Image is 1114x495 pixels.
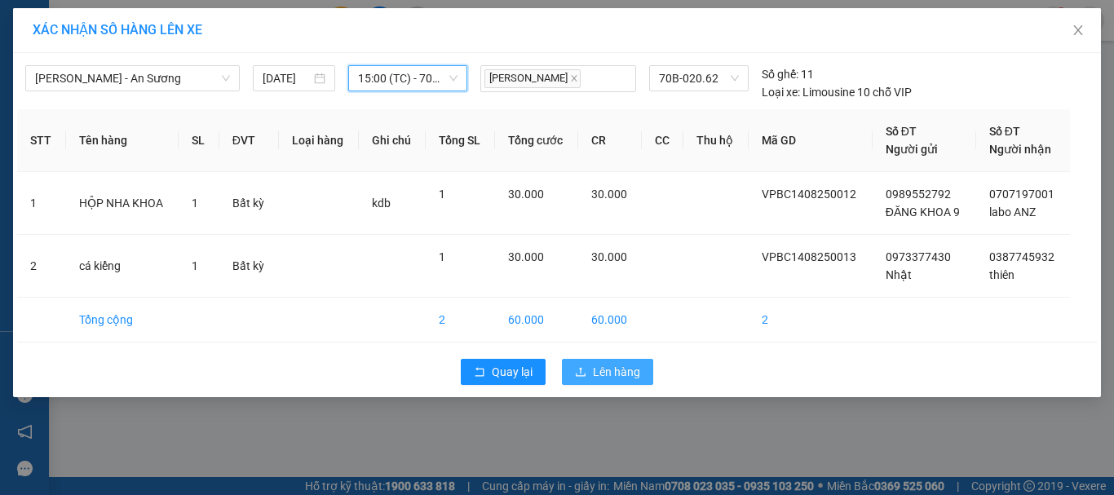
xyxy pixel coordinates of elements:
[578,298,642,343] td: 60.000
[129,9,223,23] strong: ĐỒNG PHƯỚC
[886,188,951,201] span: 0989552792
[33,22,202,38] span: XÁC NHẬN SỐ HÀNG LÊN XE
[484,69,581,88] span: [PERSON_NAME]
[17,235,66,298] td: 2
[508,250,544,263] span: 30.000
[989,125,1020,138] span: Số ĐT
[1072,24,1085,37] span: close
[570,74,578,82] span: close
[35,66,230,91] span: Châu Thành - An Sương
[82,104,172,116] span: VPBC1408250014
[989,188,1054,201] span: 0707197001
[426,109,495,172] th: Tổng SL
[591,188,627,201] span: 30.000
[17,109,66,172] th: STT
[492,363,533,381] span: Quay lại
[508,188,544,201] span: 30.000
[36,118,99,128] span: 16:01:32 [DATE]
[474,366,485,379] span: rollback
[886,268,912,281] span: Nhật
[6,10,78,82] img: logo
[372,197,391,210] span: kdb
[5,105,172,115] span: [PERSON_NAME]:
[192,259,198,272] span: 1
[989,250,1054,263] span: 0387745932
[495,298,578,343] td: 60.000
[886,125,917,138] span: Số ĐT
[66,109,179,172] th: Tên hàng
[439,250,445,263] span: 1
[17,172,66,235] td: 1
[66,235,179,298] td: cá kiểng
[762,83,800,101] span: Loại xe:
[762,250,856,263] span: VPBC1408250013
[179,109,219,172] th: SL
[642,109,683,172] th: CC
[263,69,310,87] input: 14/08/2025
[683,109,748,172] th: Thu hộ
[749,298,873,343] td: 2
[358,66,458,91] span: 15:00 (TC) - 70B-020.62
[129,26,219,46] span: Bến xe [GEOGRAPHIC_DATA]
[989,268,1015,281] span: thiên
[66,172,179,235] td: HỘP NHA KHOA
[989,206,1036,219] span: labo ANZ
[129,73,200,82] span: Hotline: 19001152
[578,109,642,172] th: CR
[439,188,445,201] span: 1
[461,359,546,385] button: rollbackQuay lại
[219,235,279,298] td: Bất kỳ
[749,109,873,172] th: Mã GD
[66,298,179,343] td: Tổng cộng
[219,172,279,235] td: Bất kỳ
[1055,8,1101,54] button: Close
[495,109,578,172] th: Tổng cước
[279,109,359,172] th: Loại hàng
[44,88,200,101] span: -----------------------------------------
[886,206,960,219] span: ĐĂNG KHOA 9
[989,143,1051,156] span: Người nhận
[5,118,99,128] span: In ngày:
[762,83,912,101] div: Limousine 10 chỗ VIP
[886,143,938,156] span: Người gửi
[762,65,814,83] div: 11
[762,188,856,201] span: VPBC1408250012
[562,359,653,385] button: uploadLên hàng
[591,250,627,263] span: 30.000
[129,49,224,69] span: 01 Võ Văn Truyện, KP.1, Phường 2
[575,366,586,379] span: upload
[192,197,198,210] span: 1
[219,109,279,172] th: ĐVT
[359,109,426,172] th: Ghi chú
[659,66,739,91] span: 70B-020.62
[593,363,640,381] span: Lên hàng
[426,298,495,343] td: 2
[886,250,951,263] span: 0973377430
[762,65,798,83] span: Số ghế:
